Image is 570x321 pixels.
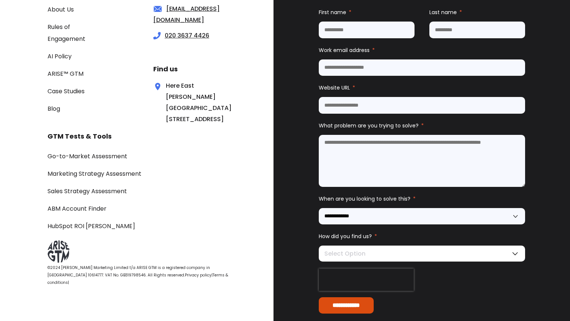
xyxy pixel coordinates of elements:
[47,152,127,160] a: Go-to-Market Assessment
[153,80,213,125] div: Here East [PERSON_NAME] [GEOGRAPHIC_DATA][STREET_ADDRESS]
[319,269,414,291] iframe: reCAPTCHA
[429,9,457,16] span: Last name
[153,64,239,75] h3: Find us
[319,122,419,129] span: What problem are you trying to solve?
[47,104,60,113] a: Blog
[47,265,210,278] span: ©2024 [PERSON_NAME] Marketing Limited t/a ARISE GTM is a registered company in [GEOGRAPHIC_DATA] ...
[47,222,135,230] a: HubSpot ROI [PERSON_NAME]
[319,233,372,240] span: How did you find us?
[319,84,350,91] span: Website URL
[47,150,238,232] div: Navigation Menu
[212,272,213,278] span: |
[47,5,74,14] a: About Us
[47,69,83,78] a: ARISE™ GTM
[319,246,525,262] div: Select Option
[47,52,72,61] a: AI Policy
[47,204,107,213] a: ABM Account Finder
[319,9,346,16] span: First name
[319,46,370,54] span: Work email address
[185,272,212,278] a: Privacy policy
[47,187,127,195] a: Sales Strategy Assessment
[47,131,238,142] h3: GTM Tests & Tools
[319,195,410,202] span: When are you looking to solve this?
[165,31,209,40] a: 020 3637 4426
[47,3,108,114] div: Navigation Menu
[47,264,238,286] div: |
[47,23,85,43] a: Rules of Engagement
[47,87,85,95] a: Case Studies
[47,169,141,178] a: Marketing Strategy Assessment
[47,240,69,263] img: ARISE GTM logo grey
[153,4,220,24] a: [EMAIL_ADDRESS][DOMAIN_NAME]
